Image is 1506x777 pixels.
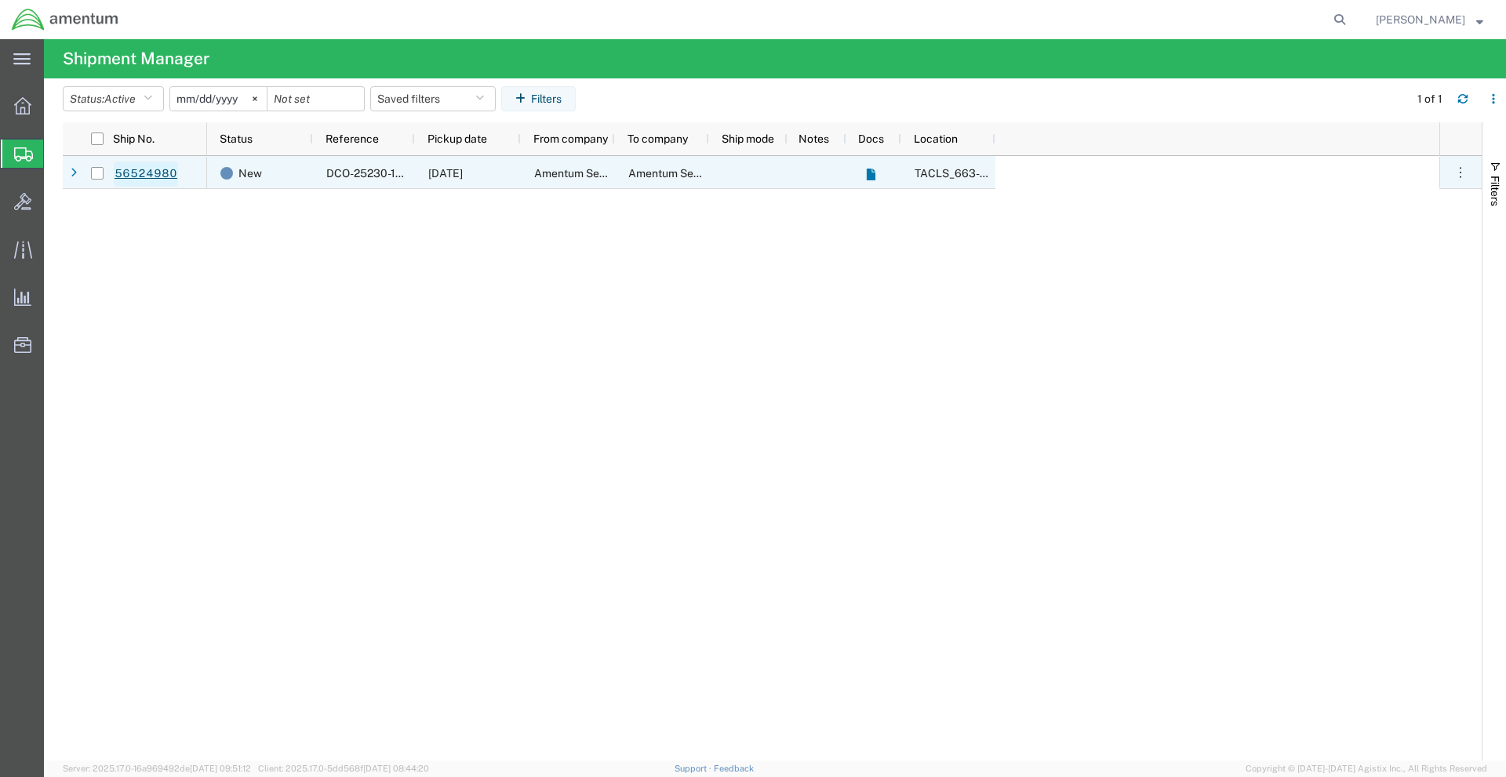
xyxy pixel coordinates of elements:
[220,133,253,145] span: Status
[63,764,251,773] span: Server: 2025.17.0-16a969492de
[258,764,429,773] span: Client: 2025.17.0-5dd568f
[675,764,714,773] a: Support
[113,133,155,145] span: Ship No.
[114,162,178,187] a: 56524980
[63,39,209,78] h4: Shipment Manager
[798,133,829,145] span: Notes
[267,87,364,111] input: Not set
[11,8,119,31] img: logo
[1376,11,1465,28] span: Sebastian Meszaros
[326,133,379,145] span: Reference
[427,133,487,145] span: Pickup date
[501,86,576,111] button: Filters
[1489,176,1501,206] span: Filters
[534,167,652,180] span: Amentum Services, Inc.
[326,167,430,180] span: DCO-25230-166979
[914,133,958,145] span: Location
[170,87,267,111] input: Not set
[628,167,746,180] span: Amentum Services, Inc.
[858,133,884,145] span: Docs
[428,167,463,180] span: 08/18/2025
[1375,10,1484,29] button: [PERSON_NAME]
[104,93,136,105] span: Active
[1417,91,1445,107] div: 1 of 1
[370,86,496,111] button: Saved filters
[915,167,1209,180] span: TACLS_663-Boise, ID
[363,764,429,773] span: [DATE] 08:44:20
[1246,762,1487,775] span: Copyright © [DATE]-[DATE] Agistix Inc., All Rights Reserved
[190,764,251,773] span: [DATE] 09:51:12
[714,764,754,773] a: Feedback
[722,133,774,145] span: Ship mode
[63,86,164,111] button: Status:Active
[238,157,262,190] span: New
[627,133,688,145] span: To company
[533,133,608,145] span: From company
